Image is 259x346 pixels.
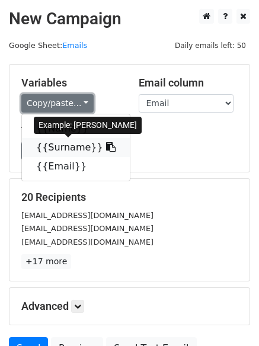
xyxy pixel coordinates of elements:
[139,76,238,89] h5: Email column
[21,224,154,233] small: [EMAIL_ADDRESS][DOMAIN_NAME]
[171,41,250,50] a: Daily emails left: 50
[21,76,121,89] h5: Variables
[34,117,142,134] div: Example: [PERSON_NAME]
[22,119,130,138] a: {{Name}}
[22,138,130,157] a: {{Surname}}
[200,289,259,346] iframe: Chat Widget
[21,211,154,220] small: [EMAIL_ADDRESS][DOMAIN_NAME]
[62,41,87,50] a: Emails
[21,94,94,113] a: Copy/paste...
[22,157,130,176] a: {{Email}}
[9,41,87,50] small: Google Sheet:
[9,9,250,29] h2: New Campaign
[171,39,250,52] span: Daily emails left: 50
[21,191,238,204] h5: 20 Recipients
[21,238,154,246] small: [EMAIL_ADDRESS][DOMAIN_NAME]
[21,254,71,269] a: +17 more
[21,300,238,313] h5: Advanced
